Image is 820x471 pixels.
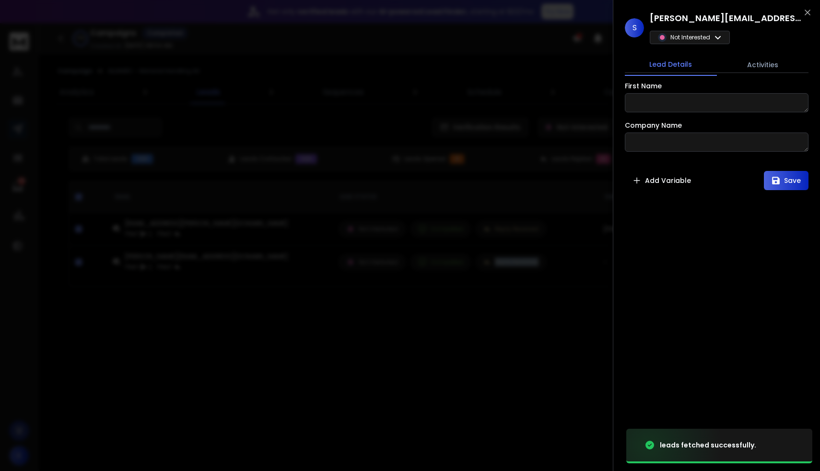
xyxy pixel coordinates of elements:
button: Add Variable [625,171,699,190]
label: Company Name [625,122,682,129]
label: First Name [625,83,662,89]
button: Save [764,171,808,190]
p: Not Interested [670,34,710,41]
button: Activities [717,54,809,75]
button: Lead Details [625,54,717,76]
h1: [PERSON_NAME][EMAIL_ADDRESS][DOMAIN_NAME] [650,12,803,25]
span: S [625,18,644,37]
